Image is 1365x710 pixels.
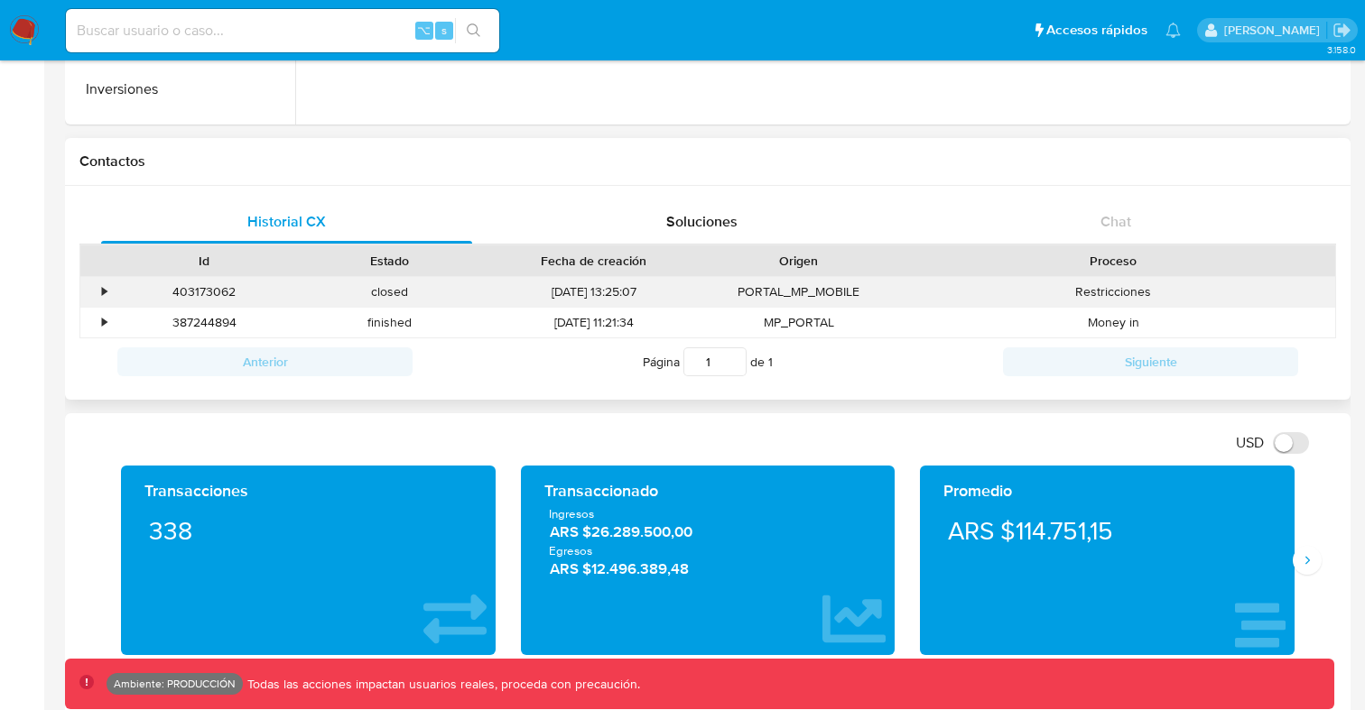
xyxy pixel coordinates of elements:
span: s [441,22,447,39]
h1: Contactos [79,152,1336,171]
div: Money in [891,308,1335,337]
div: finished [297,308,482,337]
div: Proceso [904,252,1323,270]
span: Soluciones [666,211,738,232]
input: Buscar usuario o caso... [66,19,499,42]
span: Página de [643,347,773,376]
button: Siguiente [1003,347,1298,376]
button: Anterior [117,347,413,376]
span: Historial CX [247,211,326,232]
div: Restricciones [891,277,1335,307]
div: [DATE] 11:21:34 [481,308,706,337]
p: Ambiente: PRODUCCIÓN [114,680,236,687]
div: • [102,314,107,331]
div: 403173062 [112,277,297,307]
div: • [102,283,107,300]
span: ⌥ [417,22,431,39]
div: Fecha de creación [494,252,693,270]
div: Origen [719,252,878,270]
div: MP_PORTAL [706,308,891,337]
button: Inversiones [70,68,295,111]
span: 3.158.0 [1327,42,1356,57]
a: Notificaciones [1165,23,1181,38]
span: Chat [1100,211,1131,232]
div: closed [297,277,482,307]
a: Salir [1332,21,1351,40]
span: Accesos rápidos [1046,21,1147,40]
button: Items [70,111,295,154]
div: PORTAL_MP_MOBILE [706,277,891,307]
button: search-icon [455,18,492,43]
p: Todas las acciones impactan usuarios reales, proceda con precaución. [243,676,640,693]
span: 1 [768,353,773,371]
div: Id [125,252,284,270]
div: 387244894 [112,308,297,337]
div: Estado [310,252,469,270]
div: [DATE] 13:25:07 [481,277,706,307]
p: lucio.romano@mercadolibre.com [1224,22,1326,39]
